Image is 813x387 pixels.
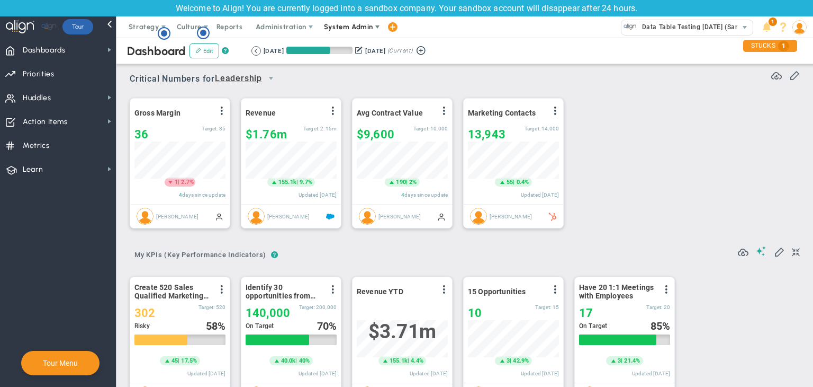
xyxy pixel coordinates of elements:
[470,208,487,225] img: Jane Wilson
[437,212,446,221] span: Manually Updated
[758,16,775,38] li: Announcements
[206,320,218,332] span: 58
[215,72,262,85] span: Leadership
[264,46,284,56] div: [DATE]
[468,109,536,117] span: Marketing Contacts
[579,306,593,320] span: 17
[396,178,405,187] span: 190
[409,179,417,186] span: 2%
[769,17,777,26] span: 1
[156,213,198,219] span: [PERSON_NAME]
[621,357,622,364] span: |
[357,128,394,141] span: $9,600
[299,192,337,198] span: Updated [DATE]
[756,246,766,256] span: Suggestions (AI Feature)
[411,357,423,364] span: 4.4%
[134,128,148,141] span: 36
[430,126,448,131] span: 10,000
[295,357,297,364] span: |
[256,23,306,31] span: Administration
[211,16,248,38] span: Reports
[175,178,178,187] span: 1
[387,46,413,56] span: (Current)
[299,371,337,376] span: Updated [DATE]
[390,357,408,365] span: 155.1k
[771,69,782,80] span: Refresh Data
[23,39,66,61] span: Dashboards
[317,320,337,332] div: %
[408,357,409,364] span: |
[401,192,404,198] span: 4
[774,246,784,257] span: Edit My KPIs
[510,357,511,364] span: |
[507,357,510,365] span: 3
[299,304,315,310] span: Target:
[637,20,757,34] span: Data Table Testing [DATE] (Sandbox)
[130,69,283,89] span: Critical Numbers for
[404,192,448,198] span: days since update
[303,126,319,131] span: Target:
[651,320,671,332] div: %
[198,304,214,310] span: Target:
[181,179,194,186] span: 2.7%
[525,126,540,131] span: Target:
[664,304,670,310] span: 20
[737,20,753,35] span: select
[324,23,373,31] span: System Admin
[171,357,178,365] span: 45
[202,126,218,131] span: Target:
[513,179,514,186] span: |
[267,213,310,219] span: [PERSON_NAME]
[792,20,807,34] img: 64089.Person.photo
[651,320,662,332] span: 85
[357,287,403,296] span: Revenue YTD
[246,322,274,330] span: On Target
[743,40,797,52] div: STUCKS
[281,357,296,365] span: 40.0k
[246,283,322,300] span: Identify 30 opportunities from SmithCo resulting in $200K new sales
[134,283,211,300] span: Create 520 Sales Qualified Marketing Leads
[262,69,280,87] span: select
[778,41,789,51] span: 1
[296,179,298,186] span: |
[23,87,51,109] span: Huddles
[632,371,670,376] span: Updated [DATE]
[365,46,385,56] div: [DATE]
[413,126,429,131] span: Target:
[541,126,559,131] span: 14,000
[137,208,153,225] img: Jane Wilson
[251,46,261,56] button: Go to previous period
[182,192,225,198] span: days since update
[378,213,421,219] span: [PERSON_NAME]
[286,47,353,54] div: Period Progress: 66% Day 60 of 90 with 30 remaining.
[548,212,557,221] span: HubSpot Enabled
[738,245,748,256] span: Refresh Data
[134,306,155,320] span: 302
[624,357,640,364] span: 21.4%
[320,126,337,131] span: 2,154,350
[130,247,271,263] span: My KPIs (Key Performance Indicators)
[535,304,551,310] span: Target:
[181,357,197,364] span: 17.5%
[618,357,621,365] span: 3
[490,213,532,219] span: [PERSON_NAME]
[134,109,180,117] span: Gross Margin
[468,287,526,296] span: 15 Opportunities
[248,208,265,225] img: Tom Johnson
[507,178,513,187] span: 55
[177,23,202,31] span: Culture
[368,320,436,343] span: $3,707,282
[300,179,312,186] span: 9.7%
[299,357,310,364] span: 40%
[178,179,179,186] span: |
[246,306,290,320] span: 140,000
[23,63,55,85] span: Priorities
[553,304,559,310] span: 15
[326,212,335,221] span: Salesforce Enabled<br ></span>Sandbox: Quarterly Revenue
[246,128,287,141] span: $1,758,367
[359,208,376,225] img: Katie Williams
[775,16,791,38] li: Help & Frequently Asked Questions (FAQ)
[521,371,559,376] span: Updated [DATE]
[468,306,482,320] span: 10
[215,212,223,221] span: Manually Updated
